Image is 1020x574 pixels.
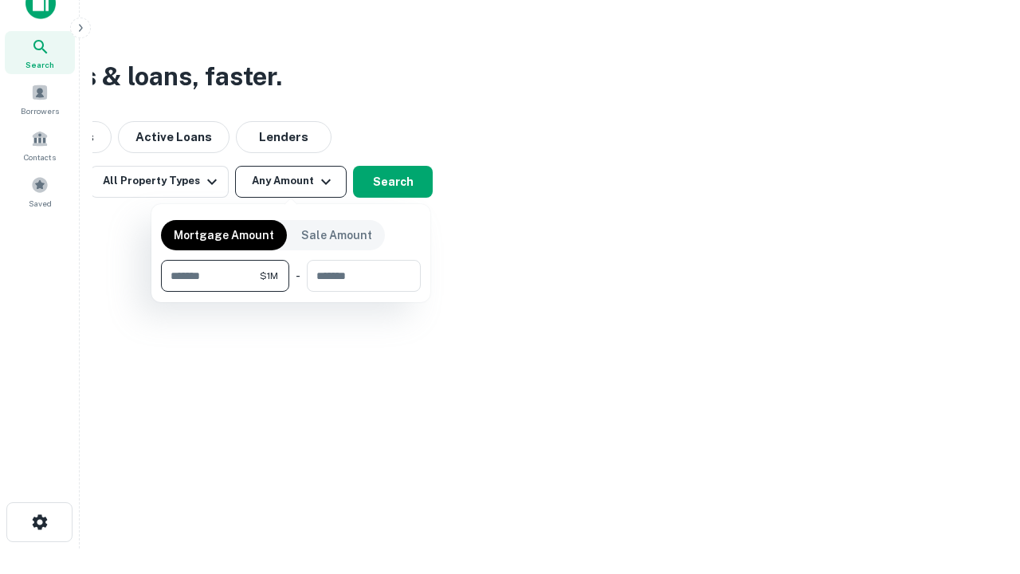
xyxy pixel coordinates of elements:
[301,226,372,244] p: Sale Amount
[174,226,274,244] p: Mortgage Amount
[260,269,278,283] span: $1M
[296,260,300,292] div: -
[940,446,1020,523] iframe: Chat Widget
